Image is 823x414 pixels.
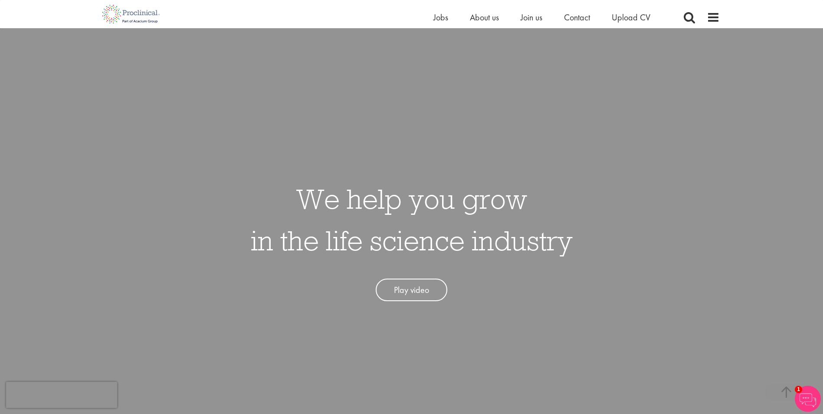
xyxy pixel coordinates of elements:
[612,12,650,23] a: Upload CV
[521,12,542,23] a: Join us
[433,12,448,23] a: Jobs
[795,386,821,412] img: Chatbot
[470,12,499,23] a: About us
[376,279,447,302] a: Play video
[795,386,802,393] span: 1
[251,178,573,261] h1: We help you grow in the life science industry
[564,12,590,23] a: Contact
